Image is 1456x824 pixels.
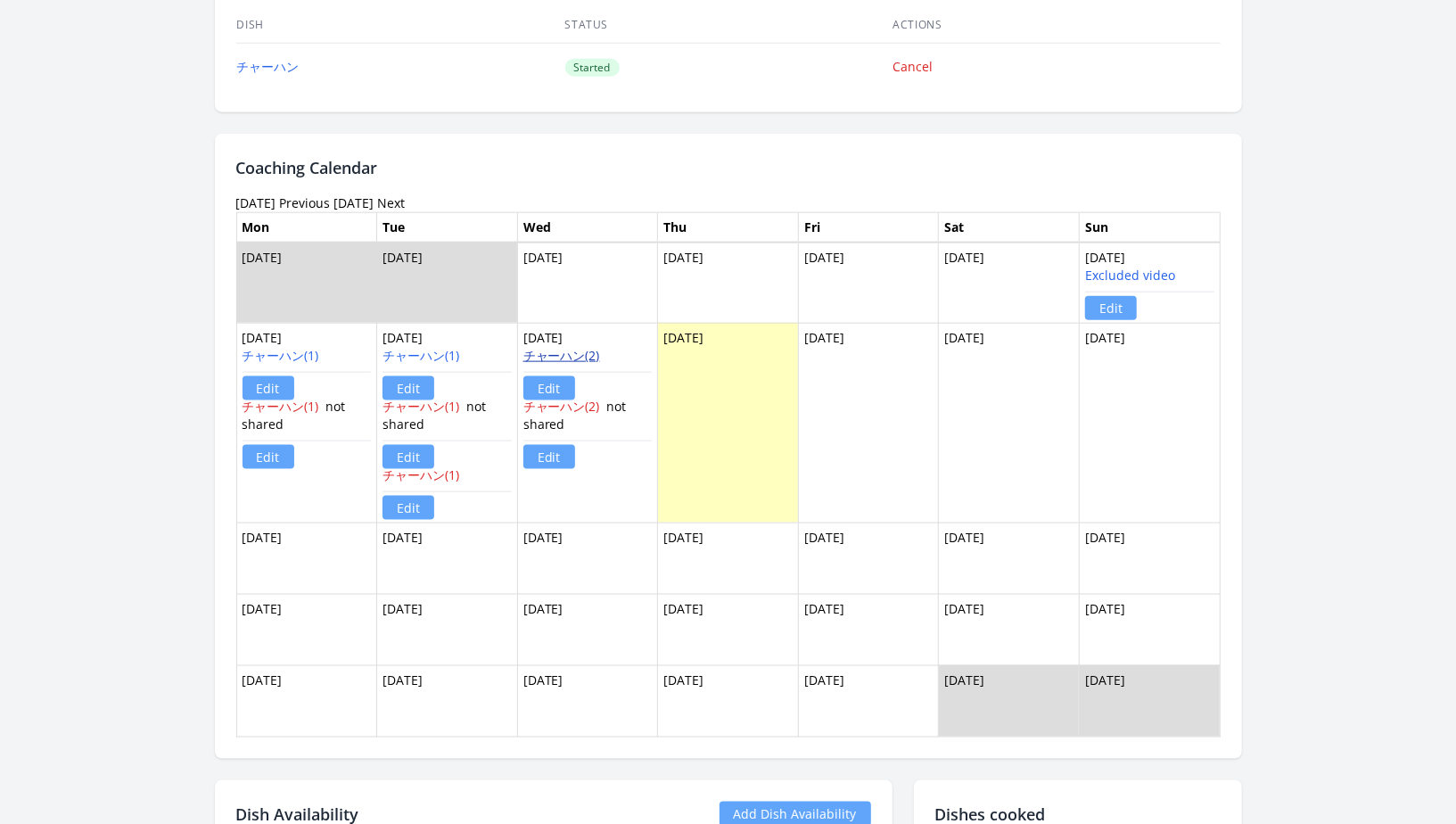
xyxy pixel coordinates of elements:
td: [DATE] [236,665,377,737]
a: Edit [1085,296,1137,320]
th: Tue [377,212,518,243]
th: Mon [236,212,377,243]
td: [DATE] [798,243,939,324]
td: [DATE] [1079,243,1220,324]
span: not shared [243,398,346,433]
td: [DATE] [377,594,518,665]
td: [DATE] [236,323,377,523]
td: [DATE] [517,665,658,737]
a: Edit [383,445,434,469]
th: Dish [236,7,564,44]
a: Edit [243,376,294,400]
a: Edit [243,445,294,469]
td: [DATE] [236,594,377,665]
td: [DATE] [1079,665,1220,737]
td: [DATE] [517,323,658,523]
td: [DATE] [658,523,799,594]
th: Sat [939,212,1080,243]
td: [DATE] [798,594,939,665]
td: [DATE] [1079,323,1220,523]
th: Status [564,7,893,44]
time: [DATE] [236,194,276,211]
td: [DATE] [798,523,939,594]
a: チャーハン(1) [243,398,319,415]
th: Actions [893,7,1221,44]
span: not shared [383,398,486,433]
td: [DATE] [377,323,518,523]
a: [DATE] [334,194,374,211]
a: チャーハン(1) [383,347,459,364]
th: Fri [798,212,939,243]
td: [DATE] [658,243,799,324]
a: Edit [523,445,575,469]
td: [DATE] [517,243,658,324]
span: Started [565,59,620,77]
a: チャーハン(1) [383,398,459,415]
a: Cancel [893,58,934,75]
td: [DATE] [236,523,377,594]
td: [DATE] [517,523,658,594]
td: [DATE] [658,594,799,665]
h2: Coaching Calendar [236,155,1221,180]
td: [DATE] [658,323,799,523]
td: [DATE] [798,665,939,737]
td: [DATE] [1079,523,1220,594]
a: チャーハン(2) [523,398,600,415]
a: Edit [383,376,434,400]
a: チャーハン(2) [523,347,600,364]
td: [DATE] [939,665,1080,737]
td: [DATE] [236,243,377,324]
a: Edit [523,376,575,400]
td: [DATE] [798,323,939,523]
th: Sun [1079,212,1220,243]
th: Thu [658,212,799,243]
a: チャーハン [237,58,300,75]
a: Next [378,194,406,211]
td: [DATE] [377,243,518,324]
a: Excluded video [1085,267,1175,284]
td: [DATE] [658,665,799,737]
a: チャーハン(1) [383,466,459,483]
a: チャーハン(1) [243,347,319,364]
a: Previous [280,194,331,211]
td: [DATE] [377,523,518,594]
td: [DATE] [939,323,1080,523]
td: [DATE] [377,665,518,737]
td: [DATE] [939,523,1080,594]
a: Edit [383,496,434,520]
th: Wed [517,212,658,243]
td: [DATE] [939,243,1080,324]
td: [DATE] [939,594,1080,665]
td: [DATE] [1079,594,1220,665]
td: [DATE] [517,594,658,665]
span: not shared [523,398,627,433]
